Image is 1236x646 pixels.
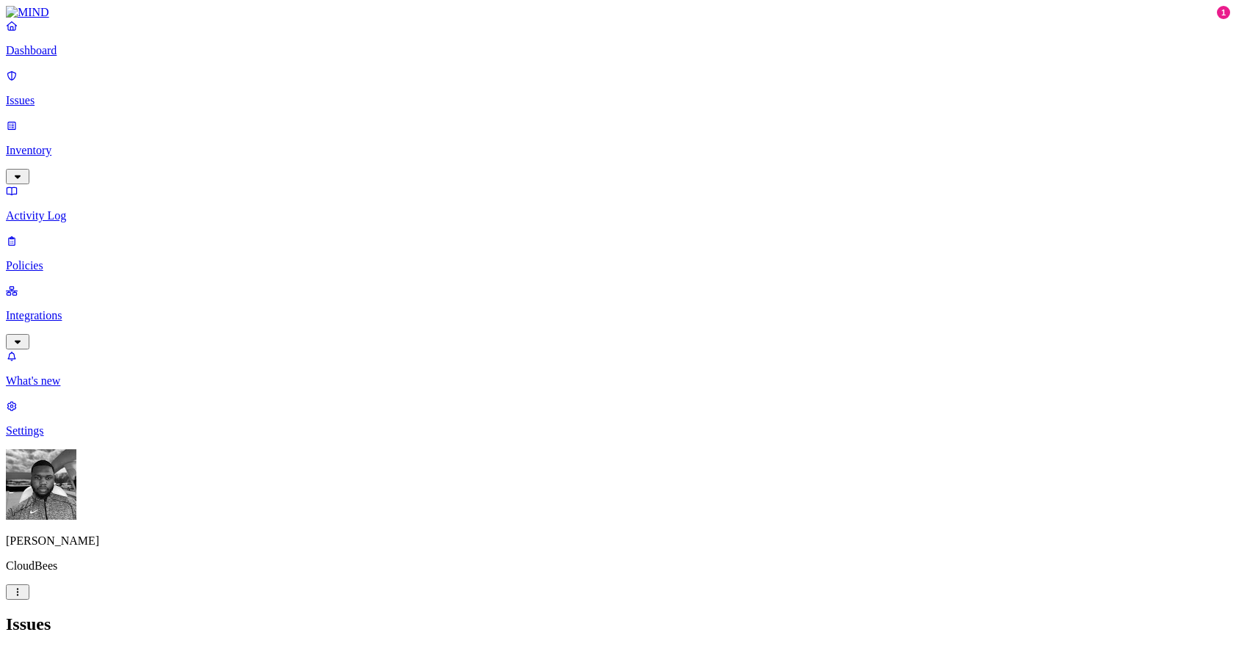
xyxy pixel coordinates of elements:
p: Issues [6,94,1230,107]
p: Activity Log [6,209,1230,222]
p: Inventory [6,144,1230,157]
p: Dashboard [6,44,1230,57]
h2: Issues [6,614,1230,634]
img: Cameron White [6,449,76,520]
a: MIND [6,6,1230,19]
a: What's new [6,349,1230,388]
a: Settings [6,399,1230,438]
p: CloudBees [6,559,1230,573]
a: Issues [6,69,1230,107]
img: MIND [6,6,49,19]
a: Integrations [6,284,1230,347]
p: [PERSON_NAME] [6,534,1230,548]
p: What's new [6,374,1230,388]
p: Settings [6,424,1230,438]
a: Activity Log [6,184,1230,222]
p: Integrations [6,309,1230,322]
div: 1 [1217,6,1230,19]
a: Policies [6,234,1230,272]
a: Dashboard [6,19,1230,57]
a: Inventory [6,119,1230,182]
p: Policies [6,259,1230,272]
